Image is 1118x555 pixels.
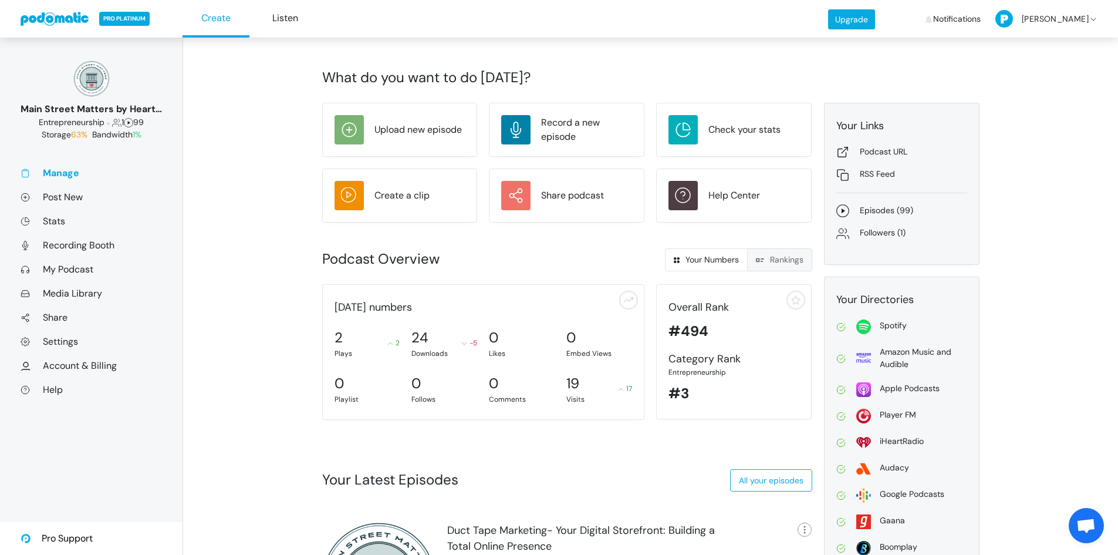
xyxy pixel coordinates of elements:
img: i_heart_radio-0fea502c98f50158959bea423c94b18391c60ffcc3494be34c3ccd60b54f1ade.svg [856,435,871,450]
span: PRO PLATINUM [99,12,150,26]
a: Apple Podcasts [836,382,967,397]
div: 0 [489,327,498,348]
a: All your episodes [730,469,812,492]
img: player_fm-2f731f33b7a5920876a6a59fec1291611fade0905d687326e1933154b96d4679.svg [856,409,871,423]
div: Player FM [880,409,916,421]
a: Amazon Music and Audible [836,346,967,371]
a: Podcast URL [836,146,967,159]
a: Media Library [21,287,162,300]
img: gaana-acdc428d6f3a8bcf3dfc61bc87d1a5ed65c1dda5025f5609f03e44ab3dd96560.svg [856,514,871,529]
div: Check your stats [708,123,781,137]
a: Upgrade [828,9,875,29]
div: Your Directories [836,292,967,308]
a: Google Podcasts [836,488,967,503]
div: Comments [489,394,555,405]
a: Account & Billing [21,359,162,372]
div: [DATE] numbers [329,300,639,315]
div: 0 [335,373,344,394]
span: Bandwidth [92,129,141,140]
span: 1% [133,129,141,140]
div: 0 [411,373,421,394]
a: Spotify [836,319,967,334]
a: Upload new episode [335,115,465,144]
div: 19 [566,373,579,394]
a: Check your stats [668,115,799,144]
a: Gaana [836,514,967,529]
a: My Podcast [21,263,162,275]
div: Main Street Matters by Heart on [GEOGRAPHIC_DATA] [21,102,162,116]
div: Follows [411,394,477,405]
img: google-2dbf3626bd965f54f93204bbf7eeb1470465527e396fa5b4ad72d911f40d0c40.svg [856,488,871,503]
div: Share podcast [541,189,604,203]
a: Help Center [668,181,799,210]
div: Help Center [708,189,760,203]
div: Overall Rank [668,300,799,315]
div: Google Podcasts [880,488,944,500]
span: Business: Entrepreneurship [39,117,104,127]
a: Listen [252,1,319,38]
div: Category Rank [668,351,799,367]
div: Likes [489,348,555,359]
a: [PERSON_NAME] [995,2,1098,36]
a: Open chat [1069,508,1104,543]
div: Audacy [880,462,909,474]
a: iHeartRadio [836,435,967,450]
img: amazon-69639c57110a651e716f65801135d36e6b1b779905beb0b1c95e1d99d62ebab9.svg [856,351,871,365]
div: Duct Tape Marketing- Your Digital Storefront: Building a Total Online Presence [447,523,728,554]
span: Notifications [933,2,981,36]
div: What do you want to do [DATE]? [322,67,979,88]
div: Podcast Overview [322,248,562,270]
div: 0 [566,327,576,348]
div: 2 [335,327,343,348]
span: [PERSON_NAME] [1022,2,1089,36]
div: Spotify [880,319,907,332]
span: Episodes [124,117,133,127]
a: Settings [21,335,162,348]
div: Downloads [411,348,477,359]
div: Your Links [836,118,967,134]
div: #494 [668,321,799,342]
a: RSS Feed [836,168,967,181]
span: Followers [112,117,121,127]
div: iHeartRadio [880,435,924,448]
div: #3 [668,383,799,404]
div: Plays [335,348,400,359]
img: spotify-814d7a4412f2fa8a87278c8d4c03771221523d6a641bdc26ea993aaf80ac4ffe.svg [856,319,871,334]
a: Recording Booth [21,239,162,251]
div: Playlist [335,394,400,405]
a: Followers (1) [836,227,967,240]
a: Stats [21,215,162,227]
div: Boomplay [880,541,917,553]
div: 17 [619,384,632,394]
a: Share [21,311,162,324]
a: Create [183,1,249,38]
a: Create a clip [335,181,465,210]
div: Create a clip [374,189,430,203]
img: apple-26106266178e1f815f76c7066005aa6211188c2910869e7447b8cdd3a6512788.svg [856,382,871,397]
img: 150x150_17130234.png [74,61,109,96]
div: Record a new episode [541,116,632,144]
a: Help [21,384,162,396]
div: Apple Podcasts [880,382,940,395]
div: Embed Views [566,348,632,359]
div: Visits [566,394,632,405]
div: -5 [462,338,477,348]
div: Gaana [880,514,905,527]
a: Post New [21,191,162,203]
a: Audacy [836,462,967,476]
span: 63% [71,129,87,140]
div: 1 99 [21,116,162,129]
div: 2 [388,338,400,348]
a: Rankings [747,248,812,271]
img: P-50-ab8a3cff1f42e3edaa744736fdbd136011fc75d0d07c0e6946c3d5a70d29199b.png [995,10,1013,28]
div: Entrepreneurship [668,367,799,378]
div: 24 [411,327,428,348]
a: Share podcast [501,181,632,210]
div: Upload new episode [374,123,462,137]
div: 0 [489,373,498,394]
img: audacy-5d0199fadc8dc77acc7c395e9e27ef384d0cbdead77bf92d3603ebf283057071.svg [856,462,871,476]
div: Your Latest Episodes [322,469,458,490]
a: Record a new episode [501,115,632,144]
a: Player FM [836,409,967,423]
div: Amazon Music and Audible [880,346,967,371]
